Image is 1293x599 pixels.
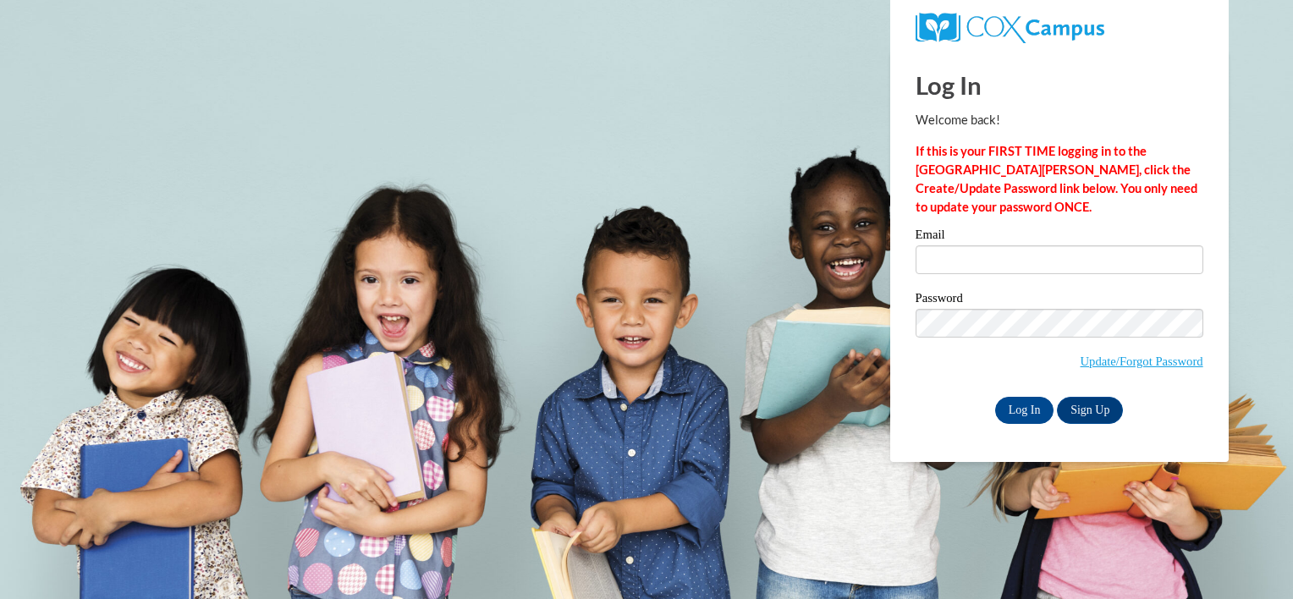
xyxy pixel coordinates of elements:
[1081,354,1203,368] a: Update/Forgot Password
[916,144,1197,214] strong: If this is your FIRST TIME logging in to the [GEOGRAPHIC_DATA][PERSON_NAME], click the Create/Upd...
[916,19,1104,34] a: COX Campus
[916,292,1203,309] label: Password
[995,397,1054,424] input: Log In
[1057,397,1123,424] a: Sign Up
[916,111,1203,129] p: Welcome back!
[916,68,1203,102] h1: Log In
[916,228,1203,245] label: Email
[916,13,1104,43] img: COX Campus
